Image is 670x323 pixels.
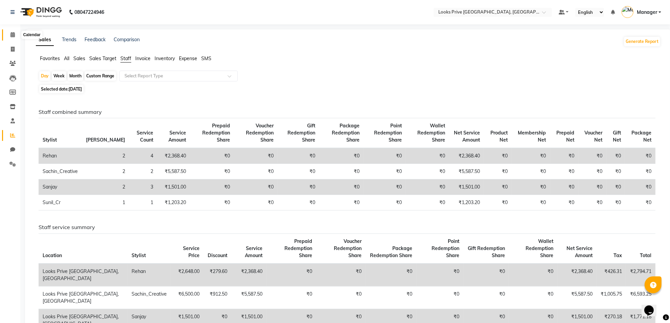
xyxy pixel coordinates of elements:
span: Package Redemption Share [370,245,412,258]
td: ₹2,648.00 [171,264,203,287]
div: Month [68,71,83,81]
td: ₹0 [366,286,416,309]
td: ₹0 [607,195,625,210]
button: Generate Report [624,37,660,46]
span: Tax [614,252,622,258]
td: ₹0 [550,164,579,179]
span: Wallet Redemption Share [526,238,553,258]
td: Sachin_Creative [128,286,171,309]
td: ₹2,794.71 [626,264,655,287]
span: All [64,55,69,61]
span: Voucher Net [585,130,603,143]
td: 1 [129,195,157,210]
td: ₹0 [509,264,558,287]
td: ₹0 [416,264,463,287]
span: Gift Redemption Share [287,123,315,143]
span: Location [43,252,62,258]
a: Trends [62,36,76,43]
b: 08047224946 [74,3,104,22]
span: Service Amount [245,245,262,258]
span: Service Count [137,130,153,143]
td: ₹0 [364,164,406,179]
span: Point Redemption Share [374,123,402,143]
span: Discount [208,252,227,258]
td: ₹0 [578,164,607,179]
td: ₹279.60 [204,264,231,287]
a: Feedback [85,36,106,43]
span: [PERSON_NAME] [86,137,125,143]
td: ₹5,587.50 [231,286,267,309]
td: ₹0 [484,195,512,210]
td: ₹0 [625,164,655,179]
span: Favorites [40,55,60,61]
td: ₹0 [319,179,364,195]
td: ₹6,593.25 [626,286,655,309]
img: logo [17,3,64,22]
span: Invoice [135,55,151,61]
td: ₹0 [364,148,406,164]
td: ₹0 [267,264,316,287]
span: Stylist [132,252,146,258]
td: 3 [129,179,157,195]
td: Rehan [39,148,82,164]
td: ₹2,368.40 [557,264,597,287]
td: 2 [82,179,129,195]
span: Gift Redemption Share [468,245,505,258]
td: ₹0 [550,148,579,164]
td: Looks Prive [GEOGRAPHIC_DATA], [GEOGRAPHIC_DATA] [39,286,128,309]
td: ₹0 [319,148,364,164]
td: ₹0 [512,164,550,179]
td: ₹2,368.40 [231,264,267,287]
span: Selected date: [39,85,84,93]
td: ₹0 [484,164,512,179]
h6: Staff service summary [39,224,655,230]
div: Calendar [21,31,42,39]
span: Package Net [631,130,651,143]
td: ₹0 [190,179,234,195]
td: ₹0 [578,179,607,195]
td: ₹0 [234,179,278,195]
td: ₹1,005.75 [597,286,626,309]
td: ₹0 [578,148,607,164]
td: ₹1,203.20 [157,195,190,210]
td: 4 [129,148,157,164]
td: ₹0 [512,195,550,210]
td: ₹0 [550,195,579,210]
td: ₹2,368.40 [449,148,484,164]
td: Sanjay [39,179,82,195]
span: Service Price [183,245,200,258]
span: Wallet Redemption Share [417,123,445,143]
td: ₹0 [607,179,625,195]
td: ₹0 [319,195,364,210]
td: ₹0 [278,195,319,210]
td: ₹0 [278,179,319,195]
span: Package Redemption Share [332,123,360,143]
td: ₹0 [607,164,625,179]
td: ₹912.50 [204,286,231,309]
span: [DATE] [69,86,82,92]
span: Stylist [43,137,57,143]
td: ₹0 [190,195,234,210]
span: Voucher Redemption Share [334,238,362,258]
td: Rehan [128,264,171,287]
td: ₹0 [234,164,278,179]
span: Prepaid Net [556,130,574,143]
td: ₹0 [625,148,655,164]
span: Sales [73,55,85,61]
span: Staff [120,55,131,61]
a: Comparison [114,36,140,43]
td: ₹0 [406,164,449,179]
iframe: chat widget [642,296,663,316]
td: ₹0 [509,286,558,309]
td: ₹2,368.40 [157,148,190,164]
td: 2 [129,164,157,179]
td: ₹5,587.50 [157,164,190,179]
td: ₹0 [316,264,366,287]
td: ₹0 [416,286,463,309]
h6: Staff combined summary [39,109,655,115]
span: Net Service Amount [567,245,593,258]
td: ₹0 [267,286,316,309]
td: ₹0 [484,148,512,164]
span: Product Net [490,130,508,143]
td: ₹0 [278,148,319,164]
